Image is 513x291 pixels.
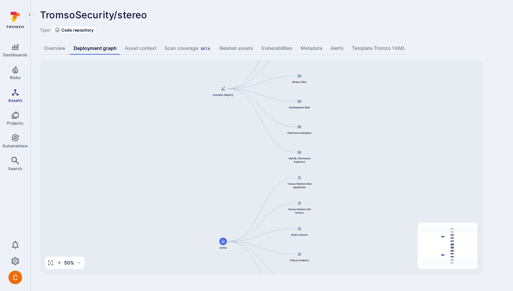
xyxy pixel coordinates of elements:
[286,157,313,163] span: MySQL-ClickHouse Replicator
[61,28,94,33] span: Code repository
[40,42,503,55] div: Asset tabs
[8,271,22,284] div: Camilo Rivera
[70,42,121,55] a: Deployment graph
[289,106,310,109] span: Development Shell
[286,182,313,189] span: Tromzo Platform Web Application
[291,233,308,236] span: Broker Service
[40,42,70,55] a: Overview
[290,258,309,262] span: Cube.js Analytics
[8,166,22,171] span: Search
[64,259,74,266] span: 50 %
[121,42,160,55] a: Asset context
[297,42,326,55] a: Metadata
[220,246,227,249] span: stereo
[292,80,307,84] span: Broker Client
[10,75,21,80] span: Risks
[27,12,32,18] i: Expand navigation menu
[8,271,22,284] img: ACg8ocJuq_DPPTkXyD9OlTnVLvDrpObecjcADscmEHLMiTyEnTELew=s96-c
[326,42,348,55] a: Alerts
[8,98,22,103] span: Assets
[213,93,233,96] span: Container Registry
[2,143,28,148] span: Automations
[7,121,23,126] span: Projects
[286,207,313,214] span: Tromzo Platform API Service
[257,42,297,55] a: Vulnerabilities
[3,52,27,57] span: Dashboards
[287,131,311,134] span: ClickHouse Database
[25,11,34,19] button: Expand navigation menu
[40,9,147,21] span: TromsoSecurity/stereo
[199,46,211,51] div: Beta
[348,42,410,55] a: Template Tromzo YAML
[215,42,257,55] a: Related assets
[165,45,211,52] div: Scan coverage
[40,28,51,33] span: Type:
